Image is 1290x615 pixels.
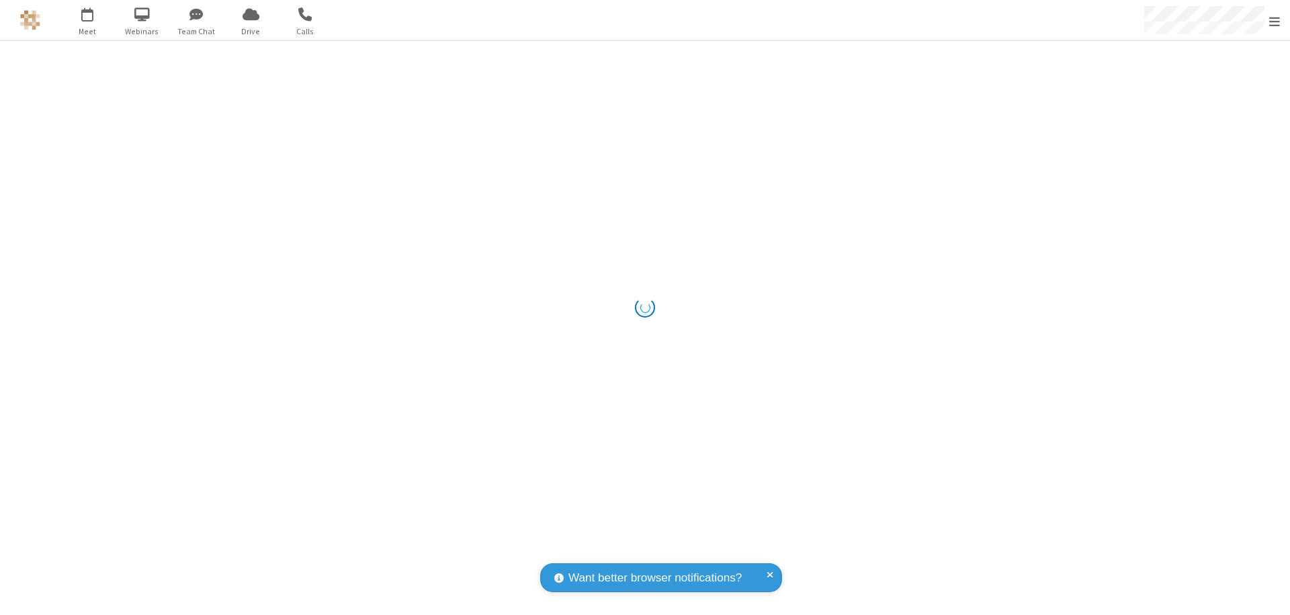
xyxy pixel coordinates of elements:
[280,26,331,38] span: Calls
[568,569,742,587] span: Want better browser notifications?
[62,26,113,38] span: Meet
[117,26,167,38] span: Webinars
[171,26,222,38] span: Team Chat
[226,26,276,38] span: Drive
[20,10,40,30] img: QA Selenium DO NOT DELETE OR CHANGE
